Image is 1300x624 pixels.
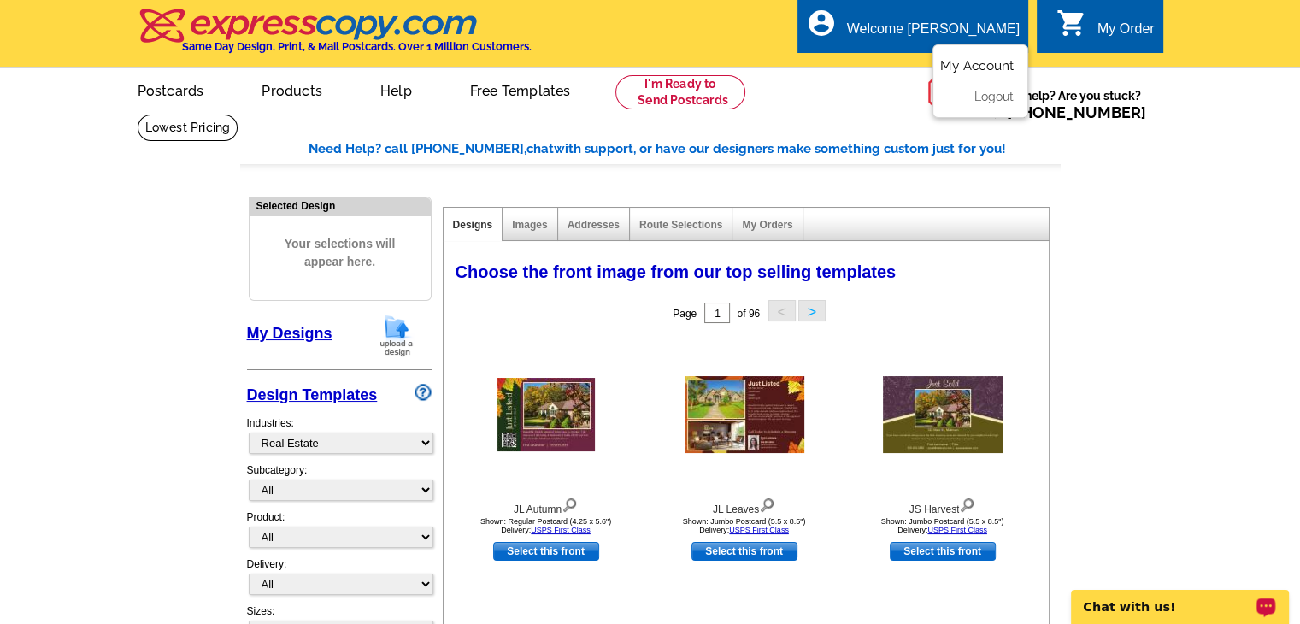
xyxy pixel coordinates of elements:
a: My Account [940,58,1014,74]
a: My Designs [247,325,332,342]
div: JL Autumn [452,494,640,517]
div: Shown: Jumbo Postcard (5.5 x 8.5") Delivery: [650,517,838,534]
span: chat [526,141,554,156]
div: Industries: [247,407,432,462]
img: JL Leaves [685,376,804,453]
div: JS Harvest [849,494,1037,517]
a: Free Templates [443,69,598,109]
div: Need Help? call [PHONE_NUMBER], with support, or have our designers make something custom just fo... [309,139,1061,159]
a: Same Day Design, Print, & Mail Postcards. Over 1 Million Customers. [138,21,532,53]
a: Design Templates [247,386,378,403]
a: USPS First Class [927,526,987,534]
img: view design details [759,494,775,513]
button: < [768,300,796,321]
i: shopping_cart [1056,8,1087,38]
div: My Order [1097,21,1155,45]
div: Product: [247,509,432,556]
div: Selected Design [250,197,431,214]
a: My Orders [742,219,792,231]
div: Welcome [PERSON_NAME] [847,21,1020,45]
a: Postcards [110,69,232,109]
img: upload-design [374,314,419,357]
a: Images [512,219,547,231]
div: JL Leaves [650,494,838,517]
iframe: LiveChat chat widget [1060,570,1300,624]
div: Shown: Regular Postcard (4.25 x 5.6") Delivery: [452,517,640,534]
img: help [927,68,978,117]
a: use this design [691,542,797,561]
a: use this design [890,542,996,561]
a: [PHONE_NUMBER] [1007,103,1146,121]
a: Products [234,69,350,109]
a: Route Selections [639,219,722,231]
button: > [798,300,826,321]
img: design-wizard-help-icon.png [415,384,432,401]
span: Page [673,308,697,320]
img: JL Autumn [497,378,595,451]
div: Subcategory: [247,462,432,509]
a: use this design [493,542,599,561]
span: Your selections will appear here. [262,218,418,288]
a: Logout [974,90,1014,103]
img: view design details [959,494,975,513]
span: Choose the front image from our top selling templates [456,262,897,281]
span: Need help? Are you stuck? [978,87,1155,121]
i: account_circle [806,8,837,38]
a: Help [353,69,439,109]
div: Delivery: [247,556,432,603]
a: Designs [453,219,493,231]
a: shopping_cart My Order [1056,19,1155,40]
img: view design details [562,494,578,513]
a: USPS First Class [531,526,591,534]
a: USPS First Class [729,526,789,534]
h4: Same Day Design, Print, & Mail Postcards. Over 1 Million Customers. [182,40,532,53]
div: Shown: Jumbo Postcard (5.5 x 8.5") Delivery: [849,517,1037,534]
a: Addresses [568,219,620,231]
img: JS Harvest [883,376,1003,453]
span: of 96 [737,308,760,320]
span: Call [978,103,1146,121]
